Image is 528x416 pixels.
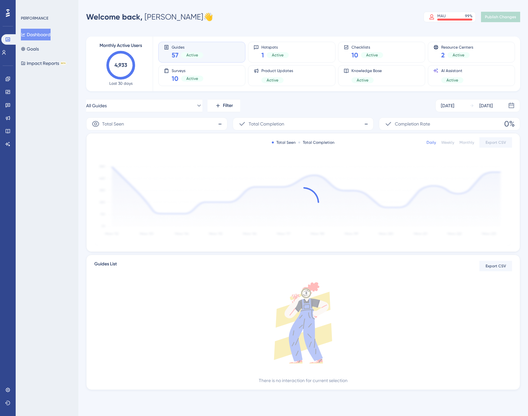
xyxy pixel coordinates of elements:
[427,140,436,145] div: Daily
[86,12,213,22] div: [PERSON_NAME] 👋
[441,51,445,60] span: 2
[465,13,473,19] div: 99 %
[172,45,203,49] span: Guides
[437,13,446,19] div: MAU
[208,99,240,112] button: Filter
[298,140,334,145] div: Total Completion
[351,68,382,73] span: Knowledge Base
[459,140,474,145] div: Monthly
[186,52,198,58] span: Active
[441,45,473,49] span: Resource Centers
[267,78,278,83] span: Active
[60,62,66,65] div: BETA
[172,51,179,60] span: 57
[261,68,293,73] span: Product Updates
[441,68,463,73] span: AI Assistant
[86,12,143,22] span: Welcome back,
[223,102,233,110] span: Filter
[86,99,202,112] button: All Guides
[218,119,222,129] span: -
[21,16,48,21] div: PERFORMANCE
[21,29,51,40] button: Dashboard
[115,62,127,68] text: 4,933
[481,12,520,22] button: Publish Changes
[100,42,142,50] span: Monthly Active Users
[102,120,124,128] span: Total Seen
[86,102,107,110] span: All Guides
[504,119,515,129] span: 0%
[21,43,39,55] button: Goals
[261,51,264,60] span: 1
[486,263,506,269] span: Export CSV
[479,102,493,110] div: [DATE]
[357,78,368,83] span: Active
[485,14,516,20] span: Publish Changes
[94,260,117,272] span: Guides List
[479,137,512,148] button: Export CSV
[351,51,358,60] span: 10
[446,78,458,83] span: Active
[272,140,296,145] div: Total Seen
[453,52,464,58] span: Active
[441,102,454,110] div: [DATE]
[249,120,284,128] span: Total Completion
[172,68,203,73] span: Surveys
[259,377,348,384] div: There is no interaction for current selection
[395,120,430,128] span: Completion Rate
[366,52,378,58] span: Active
[272,52,284,58] span: Active
[186,76,198,81] span: Active
[261,45,289,49] span: Hotspots
[172,74,179,83] span: 10
[351,45,383,49] span: Checklists
[109,81,132,86] span: Last 30 days
[21,57,66,69] button: Impact ReportsBETA
[364,119,368,129] span: -
[479,261,512,271] button: Export CSV
[441,140,454,145] div: Weekly
[486,140,506,145] span: Export CSV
